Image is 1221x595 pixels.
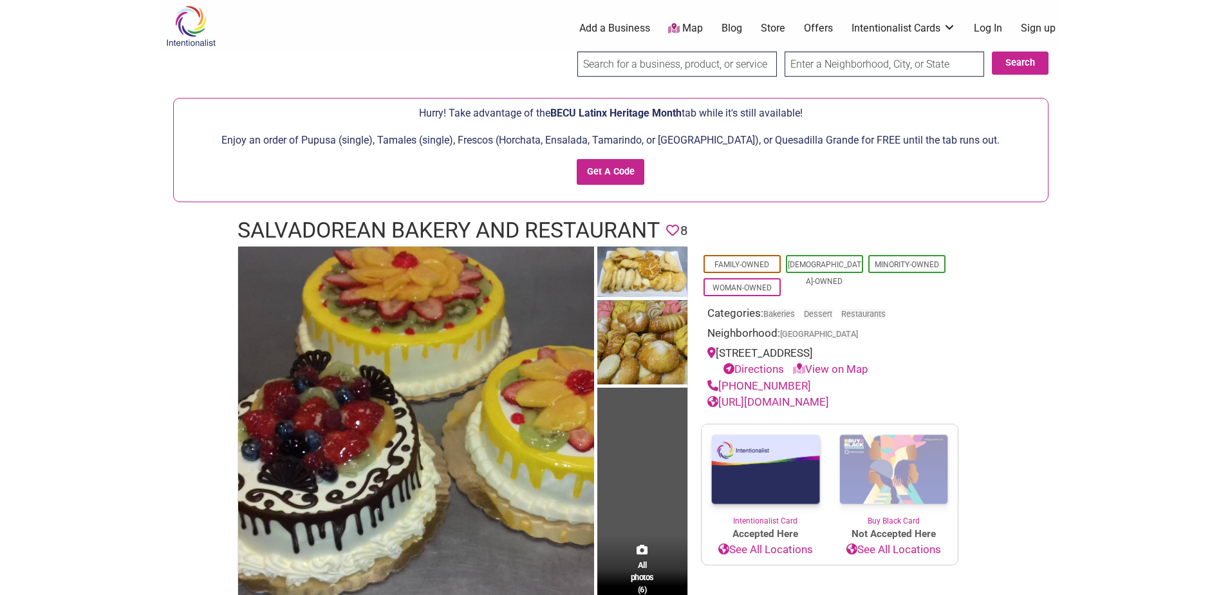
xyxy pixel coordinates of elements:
[722,21,742,35] a: Blog
[852,21,956,35] a: Intentionalist Cards
[550,107,682,119] span: BECU Latinx Heritage Month
[788,260,861,286] a: [DEMOGRAPHIC_DATA]-Owned
[180,105,1041,122] p: Hurry! Take advantage of the tab while it's still available!
[238,215,660,246] h1: Salvadorean Bakery and Restaurant
[804,309,832,319] a: Dessert
[761,21,785,35] a: Store
[785,52,984,77] input: Enter a Neighborhood, City, or State
[180,132,1041,149] p: Enjoy an order of Pupusa (single), Tamales (single), Frescos (Horchata, Ensalada, Tamarindo, or [...
[830,527,958,542] span: Not Accepted Here
[804,21,833,35] a: Offers
[577,159,644,185] input: Get A Code
[702,542,830,558] a: See All Locations
[668,21,703,36] a: Map
[160,5,221,47] img: Intentionalist
[577,52,777,77] input: Search for a business, product, or service
[992,52,1049,75] button: Search
[579,21,650,35] a: Add a Business
[707,395,829,408] a: [URL][DOMAIN_NAME]
[780,330,858,339] span: [GEOGRAPHIC_DATA]
[830,424,958,516] img: Buy Black Card
[713,283,772,292] a: Woman-Owned
[723,363,784,375] a: Directions
[702,527,830,542] span: Accepted Here
[830,424,958,527] a: Buy Black Card
[707,305,952,325] div: Categories:
[707,379,811,392] a: [PHONE_NUMBER]
[714,260,769,269] a: Family-Owned
[875,260,939,269] a: Minority-Owned
[830,542,958,558] a: See All Locations
[707,325,952,345] div: Neighborhood:
[793,363,868,375] a: View on Map
[702,424,830,527] a: Intentionalist Card
[841,309,886,319] a: Restaurants
[1021,21,1056,35] a: Sign up
[707,345,952,378] div: [STREET_ADDRESS]
[763,309,795,319] a: Bakeries
[702,424,830,515] img: Intentionalist Card
[974,21,1002,35] a: Log In
[680,221,687,241] span: 8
